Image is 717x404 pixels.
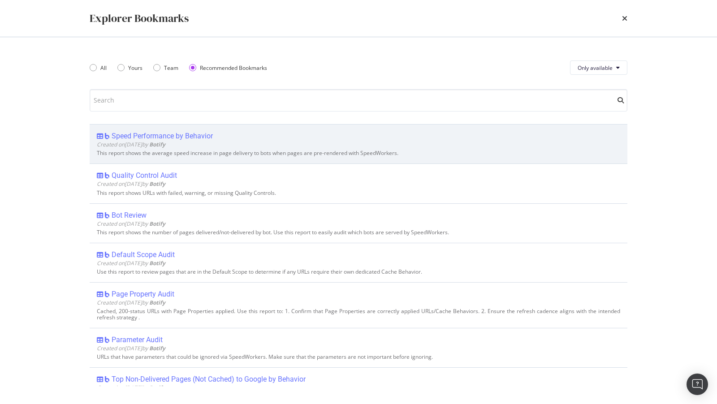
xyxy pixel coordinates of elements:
[164,64,178,72] div: Team
[578,64,613,72] span: Only available
[97,354,620,360] div: URLs that have parameters that could be ignored via SpeedWorkers. Make sure that the parameters a...
[128,64,143,72] div: Yours
[97,259,165,267] span: Created on [DATE] by
[97,220,165,228] span: Created on [DATE] by
[97,180,165,188] span: Created on [DATE] by
[200,64,267,72] div: Recommended Bookmarks
[149,344,165,352] b: Botify
[149,384,165,391] b: Botify
[570,60,627,75] button: Only available
[90,89,627,112] input: Search
[90,64,107,72] div: All
[153,64,178,72] div: Team
[112,211,147,220] div: Bot Review
[622,11,627,26] div: times
[97,269,620,275] div: Use this report to review pages that are in the Default Scope to determine if any URLs require th...
[112,335,163,344] div: Parameter Audit
[112,290,174,299] div: Page Property Audit
[149,180,165,188] b: Botify
[97,299,165,306] span: Created on [DATE] by
[112,375,306,384] div: Top Non-Delivered Pages (Not Cached) to Google by Behavior
[149,299,165,306] b: Botify
[90,11,189,26] div: Explorer Bookmarks
[97,141,165,148] span: Created on [DATE] by
[97,344,165,352] span: Created on [DATE] by
[112,132,213,141] div: Speed Performance by Behavior
[97,190,620,196] div: This report shows URLs with failed, warning, or missing Quality Controls.
[97,384,165,391] span: Created on [DATE] by
[97,150,620,156] div: This report shows the average speed increase in page delivery to bots when pages are pre-rendered...
[687,374,708,395] div: Open Intercom Messenger
[189,64,267,72] div: Recommended Bookmarks
[100,64,107,72] div: All
[117,64,143,72] div: Yours
[149,220,165,228] b: Botify
[149,259,165,267] b: Botify
[97,308,620,321] div: Cached, 200-status URLs with Page Properties applied. Use this report to: 1. Confirm that Page Pr...
[112,250,175,259] div: Default Scope Audit
[112,171,177,180] div: Quality Control Audit
[97,229,620,236] div: This report shows the number of pages delivered/not-delivered by bot. Use this report to easily a...
[149,141,165,148] b: Botify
